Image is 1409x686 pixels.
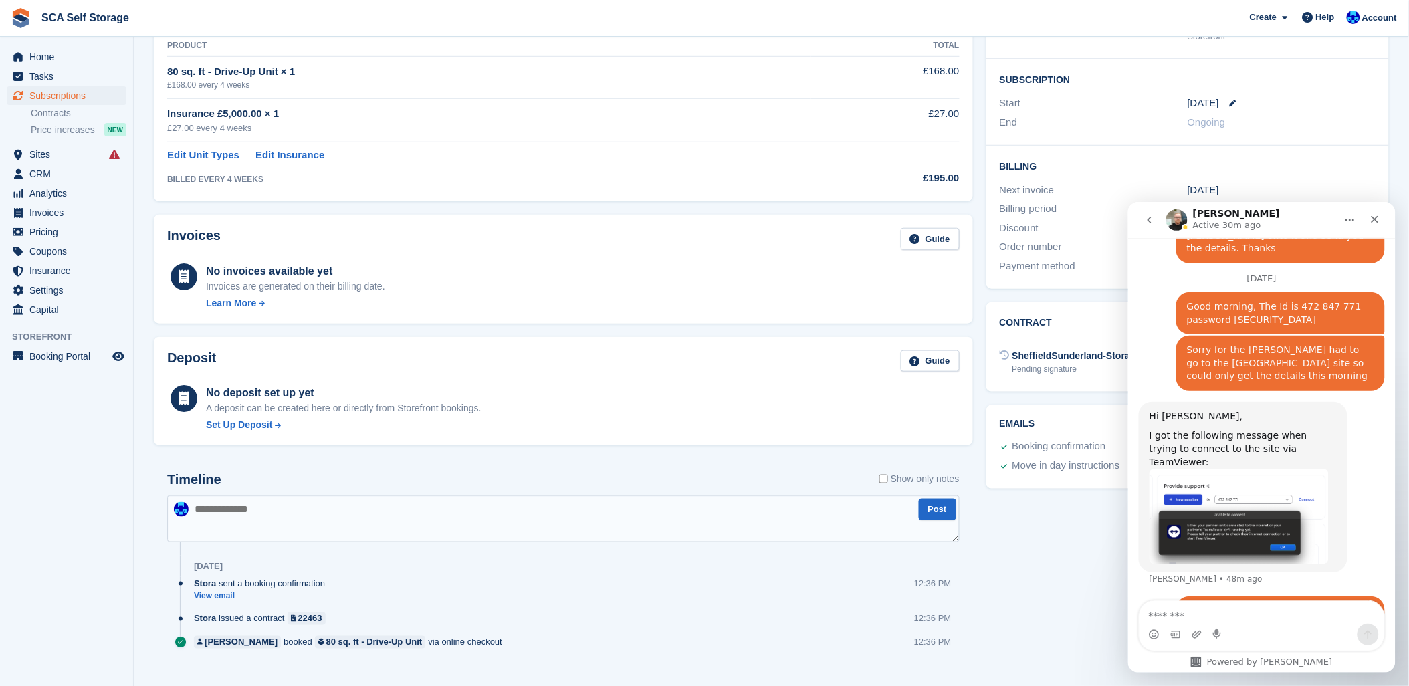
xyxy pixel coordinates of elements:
div: Move in day instructions [1012,458,1120,474]
a: Contracts [31,107,126,120]
a: [PERSON_NAME] [194,636,281,649]
span: Ongoing [1188,116,1226,128]
a: menu [7,261,126,280]
a: Guide [901,228,960,250]
span: Settings [29,281,110,300]
a: menu [7,203,126,222]
div: Pending signature [1012,363,1194,375]
a: menu [7,86,126,105]
h2: Timeline [167,472,221,487]
a: menu [7,242,126,261]
th: Total [811,35,960,57]
span: Sites [29,145,110,164]
div: No deposit set up yet [206,385,481,401]
span: Storefront [12,330,133,344]
div: No invoices available yet [206,263,385,279]
a: Preview store [110,348,126,364]
a: Learn More [206,296,385,310]
a: 80 sq. ft - Drive-Up Unit [315,636,426,649]
a: menu [7,145,126,164]
h2: Deposit [167,350,216,372]
h2: Subscription [1000,72,1376,86]
span: Account [1362,11,1397,25]
div: Next invoice [1000,183,1188,198]
span: Help [1316,11,1335,24]
a: menu [7,67,126,86]
img: stora-icon-8386f47178a22dfd0bd8f6a31ec36ba5ce8667c1dd55bd0f319d3a0aa187defe.svg [11,8,31,28]
button: Post [919,499,956,521]
div: [DATE] [194,561,223,572]
a: Price increases NEW [31,122,126,137]
span: Stora [194,577,216,590]
i: Smart entry sync failures have occurred [109,149,120,160]
a: Set Up Deposit [206,418,481,432]
span: Stora [194,612,216,625]
div: 12:36 PM [914,577,952,590]
a: menu [7,223,126,241]
div: SheffieldSunderland-Storage-Agreement [1012,349,1194,363]
div: sent a booking confirmation [194,577,332,590]
div: 80 sq. ft - Drive-Up Unit [326,636,423,649]
h2: Billing [1000,159,1376,173]
div: Invoices are generated on their billing date. [206,279,385,294]
span: Insurance [29,261,110,280]
time: 2025-10-06 00:00:00 UTC [1188,96,1219,111]
img: Kelly Neesham [174,502,189,517]
td: £27.00 [811,99,960,142]
div: Insurance £5,000.00 × 1 [167,106,811,122]
div: Payment method [1000,259,1188,274]
div: 12:36 PM [914,636,952,649]
div: Billing period [1000,201,1188,217]
div: BILLED EVERY 4 WEEKS [167,173,811,185]
input: Show only notes [879,472,888,486]
div: issued a contract [194,612,332,625]
span: Capital [29,300,110,319]
div: £27.00 every 4 weeks [167,122,811,135]
span: Price increases [31,124,95,136]
span: Invoices [29,203,110,222]
span: Coupons [29,242,110,261]
a: 22463 [288,612,326,625]
div: Start [1000,96,1188,111]
a: Edit Insurance [255,148,324,163]
div: £168.00 every 4 weeks [167,79,811,91]
h2: Emails [1000,419,1376,429]
iframe: Intercom live chat [1128,202,1396,673]
div: Storefront [1188,30,1376,43]
div: NEW [104,123,126,136]
span: Booking Portal [29,347,110,366]
div: Discount [1000,221,1188,236]
div: Set Up Deposit [206,418,273,432]
span: CRM [29,164,110,183]
div: Booking confirmation [1012,439,1106,455]
div: 80 sq. ft - Drive-Up Unit × 1 [167,64,811,80]
span: Subscriptions [29,86,110,105]
span: Analytics [29,184,110,203]
h2: Contract [1000,316,1053,338]
a: menu [7,347,126,366]
span: Pricing [29,223,110,241]
h2: Invoices [167,228,221,250]
a: Guide [901,350,960,372]
a: menu [7,47,126,66]
a: menu [7,184,126,203]
span: Tasks [29,67,110,86]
